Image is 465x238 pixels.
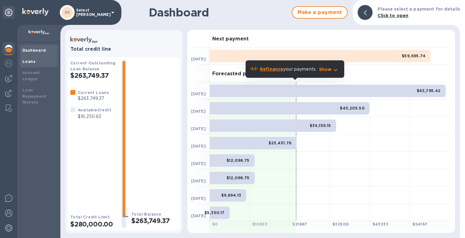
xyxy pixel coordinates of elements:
b: Account Ledger [22,70,40,81]
b: $23,451.76 [269,141,292,145]
b: [DATE] [191,179,206,183]
b: Total Balance [131,212,161,217]
b: [DATE] [191,144,206,148]
b: [DATE] [191,196,206,201]
b: $59,695.74 [402,54,425,58]
h2: $280,000.00 [70,220,116,228]
button: Make a payment [292,6,348,19]
h2: $263,749.37 [131,217,177,225]
h3: Forecasted payments [212,71,268,77]
p: your payments. [260,66,317,72]
b: Current Outstanding Loan Balance [70,61,116,71]
p: $263,749.37 [78,95,109,102]
b: [DATE] [191,213,206,218]
b: $ 21667 [292,222,307,226]
b: [DATE] [191,91,206,96]
b: $43,205.50 [340,106,364,110]
b: [DATE] [191,109,206,114]
span: Make a payment [297,9,342,16]
h1: Dashboard [149,6,289,19]
b: $5,350.17 [204,210,225,215]
b: $ 32500 [332,222,349,226]
b: $63,795.42 [417,88,441,93]
b: $12,098.75 [227,175,250,180]
h3: Total credit line [70,46,177,52]
b: $ 43333 [373,222,388,226]
b: Available Credit [78,108,111,112]
p: Select [PERSON_NAME] [76,8,107,17]
b: [DATE] [191,57,206,61]
div: Unpin categories [2,6,15,19]
b: Current Loans [78,90,109,95]
b: SS [65,10,70,15]
b: Dashboard [22,48,46,53]
b: $12,098.75 [227,158,250,163]
p: $16,250.63 [78,113,111,120]
b: $9,894.13 [221,193,242,198]
button: Show [319,66,339,72]
p: Show [319,66,332,72]
b: $34,159.15 [310,123,331,128]
b: Loan Repayment History [22,88,47,105]
b: $ 54167 [412,222,427,226]
b: Loans [22,59,35,64]
h2: $263,749.37 [70,72,116,79]
b: Total Credit Limit [70,215,110,219]
b: Please select a payment for details [378,7,460,12]
img: Logo [22,8,49,16]
h3: Next payment [212,36,249,42]
b: [DATE] [191,161,206,166]
img: Foreign exchange [5,60,12,67]
b: Refinance [260,67,283,72]
b: [DATE] [191,126,206,131]
b: Click to open [378,13,408,18]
